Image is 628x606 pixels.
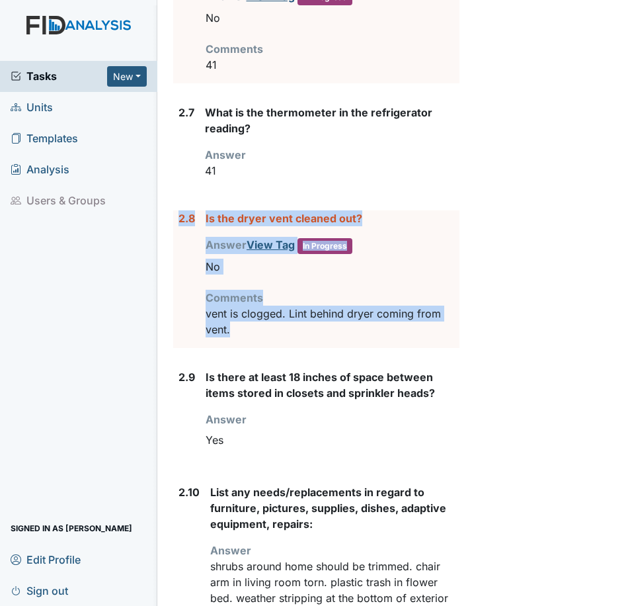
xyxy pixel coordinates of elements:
[210,544,251,557] strong: Answer
[206,210,362,226] label: Is the dryer vent cleaned out?
[11,128,78,149] span: Templates
[11,580,68,601] span: Sign out
[206,254,459,279] div: No
[11,549,81,570] span: Edit Profile
[206,413,247,426] strong: Answer
[178,369,195,385] label: 2.9
[206,57,459,73] p: 41
[11,159,69,180] span: Analysis
[11,518,132,539] span: Signed in as [PERSON_NAME]
[206,41,263,57] label: Comments
[205,163,459,179] p: 41
[206,238,352,251] strong: Answer
[206,369,459,401] label: Is there at least 18 inches of space between items stored in closets and sprinkler heads?
[210,484,459,532] label: List any needs/replacements in regard to furniture, pictures, supplies, dishes, adaptive equipmen...
[107,66,147,87] button: New
[206,306,459,337] p: vent is clogged. Lint behind dryer coming from vent.
[205,105,459,136] label: What is the thermometer in the refrigerator reading?
[205,148,246,161] strong: Answer
[178,210,195,226] label: 2.8
[297,238,352,254] span: In Progress
[11,97,53,118] span: Units
[206,427,459,453] div: Yes
[178,105,194,120] label: 2.7
[178,484,200,500] label: 2.10
[206,290,263,306] label: Comments
[11,68,107,84] a: Tasks
[247,238,295,251] a: View Tag
[206,5,459,30] div: No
